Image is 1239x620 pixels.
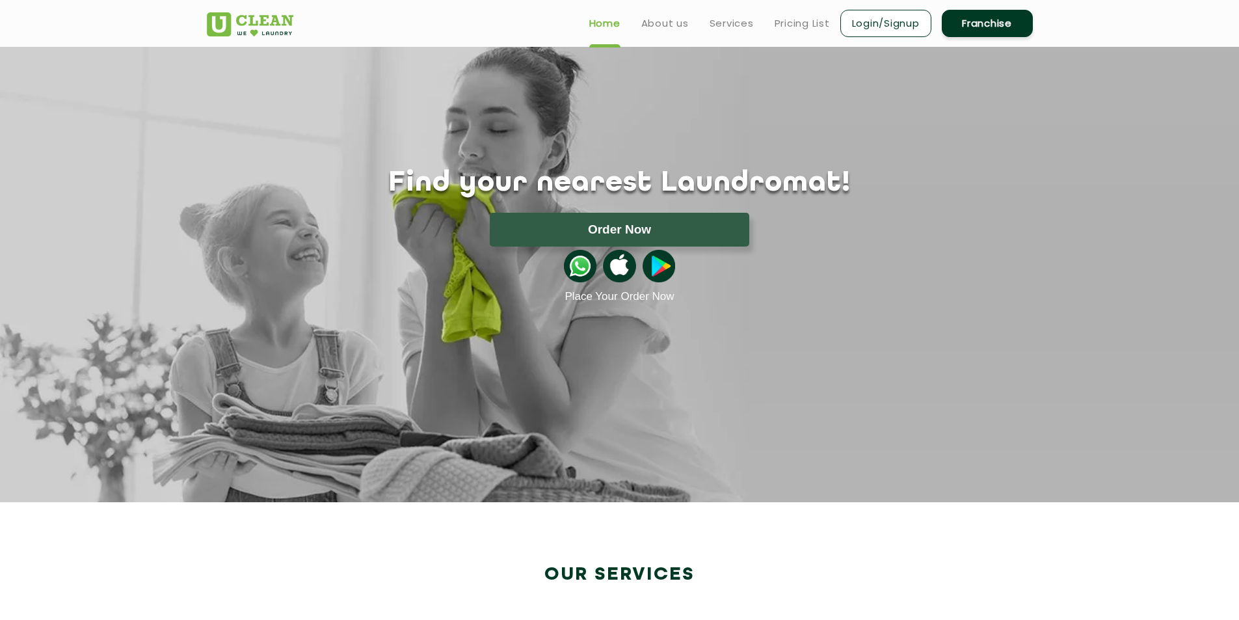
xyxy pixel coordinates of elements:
h1: Find your nearest Laundromat! [197,167,1043,200]
a: Place Your Order Now [565,290,674,303]
img: apple-icon.png [603,250,635,282]
button: Order Now [490,213,749,247]
a: Services [710,16,754,31]
a: About us [641,16,689,31]
img: UClean Laundry and Dry Cleaning [207,12,293,36]
a: Pricing List [775,16,830,31]
a: Franchise [942,10,1033,37]
a: Home [589,16,620,31]
img: playstoreicon.png [643,250,675,282]
img: whatsappicon.png [564,250,596,282]
a: Login/Signup [840,10,931,37]
h2: Our Services [207,564,1033,586]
